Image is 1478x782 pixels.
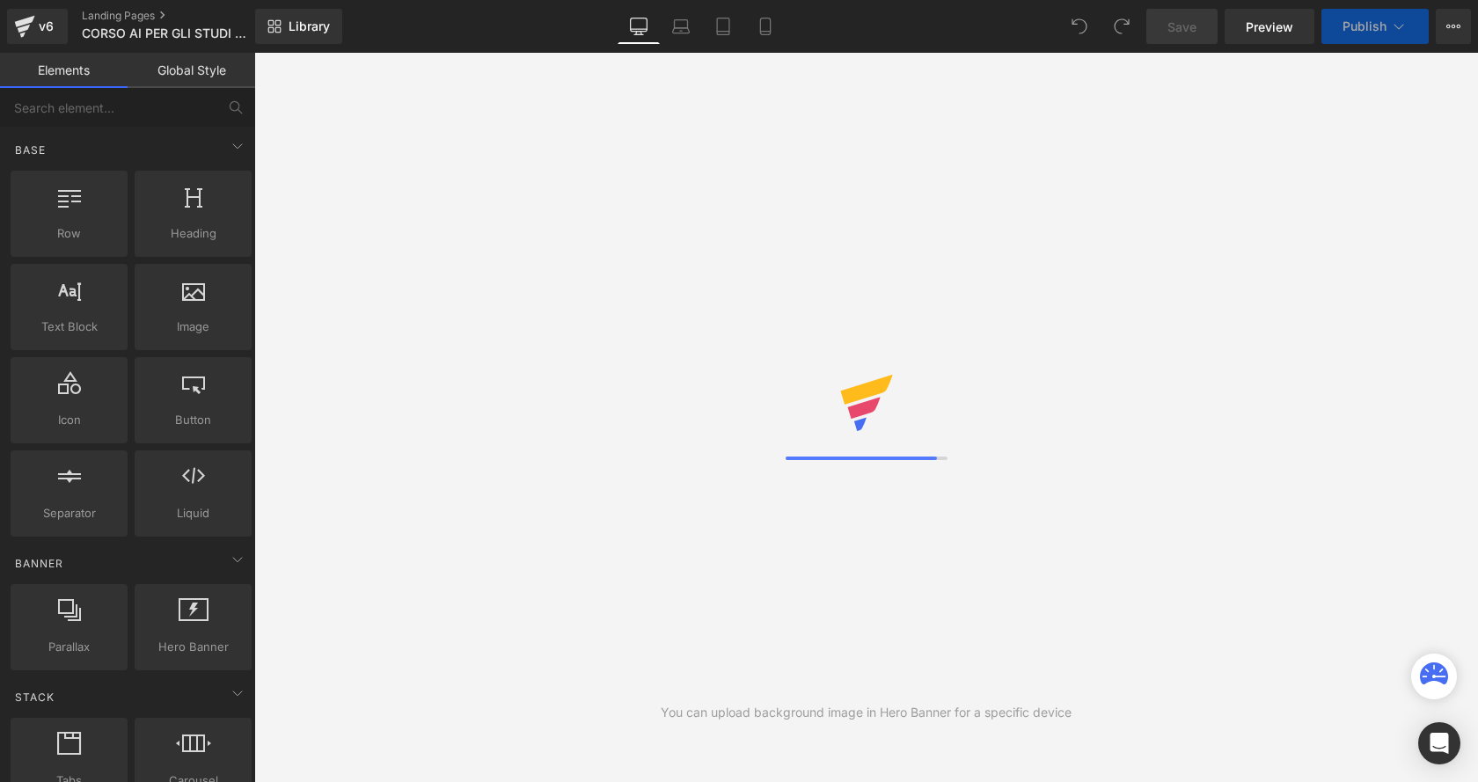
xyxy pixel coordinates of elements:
button: Undo [1062,9,1097,44]
span: Image [140,318,246,336]
span: Separator [16,504,122,523]
a: Landing Pages [82,9,284,23]
a: Preview [1225,9,1314,44]
span: Text Block [16,318,122,336]
span: Parallax [16,638,122,656]
span: Library [289,18,330,34]
button: Publish [1321,9,1429,44]
div: You can upload background image in Hero Banner for a specific device [661,703,1072,722]
span: Save [1167,18,1196,36]
div: Open Intercom Messenger [1418,722,1460,764]
span: Hero Banner [140,638,246,656]
a: v6 [7,9,68,44]
button: Redo [1104,9,1139,44]
span: Publish [1343,19,1387,33]
span: Banner [13,555,65,572]
span: Button [140,411,246,429]
span: CORSO AI PER GLI STUDI DI CONSULENZA DEL LAVORO [82,26,251,40]
span: Icon [16,411,122,429]
span: Stack [13,689,56,705]
a: Tablet [702,9,744,44]
div: v6 [35,15,57,38]
a: Laptop [660,9,702,44]
span: Heading [140,224,246,243]
a: Mobile [744,9,787,44]
span: Row [16,224,122,243]
a: Desktop [618,9,660,44]
span: Base [13,142,48,158]
button: More [1436,9,1471,44]
a: Global Style [128,53,255,88]
span: Preview [1246,18,1293,36]
a: New Library [255,9,342,44]
span: Liquid [140,504,246,523]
